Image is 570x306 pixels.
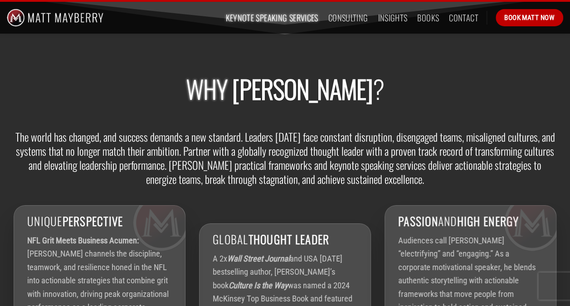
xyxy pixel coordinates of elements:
a: Contact [449,10,478,26]
a: Insights [378,10,407,26]
h4: Global [213,232,357,246]
span: Book Matt Now [504,12,555,23]
h2: ? [14,74,556,104]
span: [PERSON_NAME] [232,70,373,107]
img: Matt Mayberry [7,2,103,34]
a: Books [417,10,439,26]
span: Thought Leader [248,231,330,247]
span: Why [186,70,228,107]
h2: The world has changed, and success demands a new standard. Leaders [DATE] face constant disruptio... [14,130,556,186]
a: Keynote Speaking Services [225,10,318,26]
a: Consulting [328,10,368,26]
a: Book Matt Now [496,9,563,26]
